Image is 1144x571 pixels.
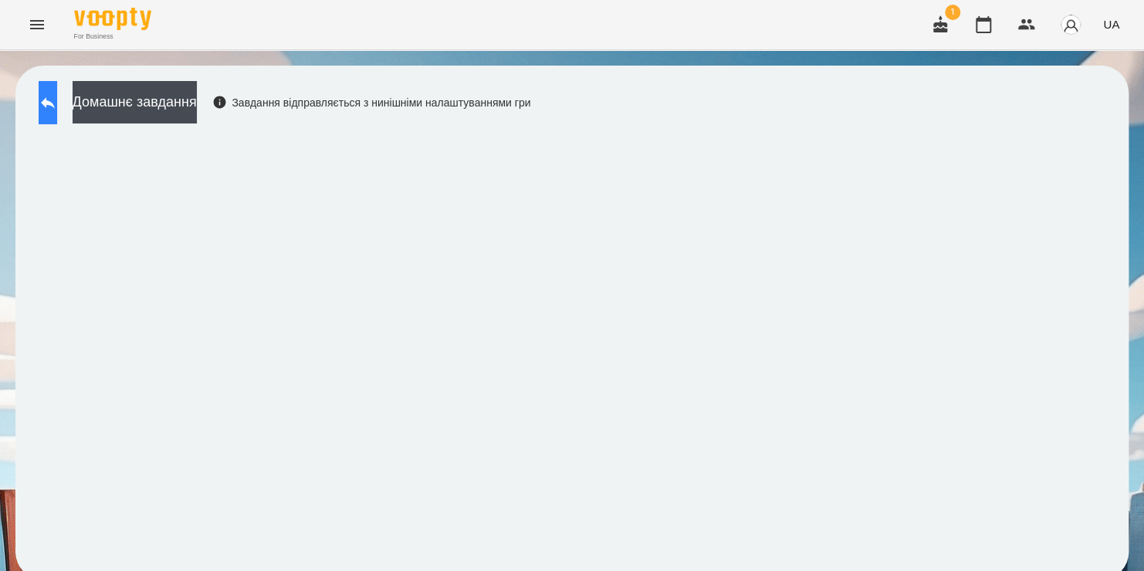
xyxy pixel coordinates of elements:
button: Домашнє завдання [73,81,197,123]
img: avatar_s.png [1060,14,1081,35]
div: Завдання відправляється з нинішніми налаштуваннями гри [212,95,531,110]
span: 1 [945,5,960,20]
img: Voopty Logo [74,8,151,30]
span: For Business [74,32,151,42]
button: Menu [19,6,56,43]
span: UA [1103,16,1119,32]
button: UA [1097,10,1125,39]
